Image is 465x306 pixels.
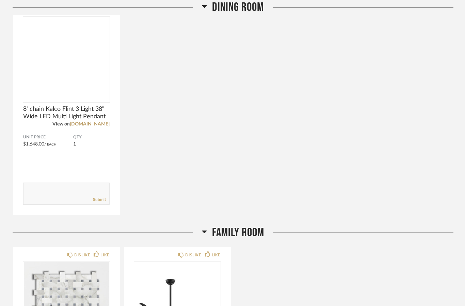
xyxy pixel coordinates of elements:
span: 1 [73,142,76,147]
span: Unit Price [23,135,73,140]
div: DISLIKE [74,252,90,258]
div: LIKE [212,252,221,258]
div: LIKE [100,252,109,258]
span: View on [52,122,70,126]
span: $1,648.00 [23,142,44,147]
a: Submit [93,197,106,203]
span: / Each [44,143,57,146]
a: [DOMAIN_NAME] [70,122,110,126]
span: 8' chain Kalco Flint 3 Light 38" Wide LED Multi Light Pendant [23,105,110,120]
div: DISLIKE [185,252,201,258]
span: Family Room [212,225,264,240]
span: QTY [73,135,110,140]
